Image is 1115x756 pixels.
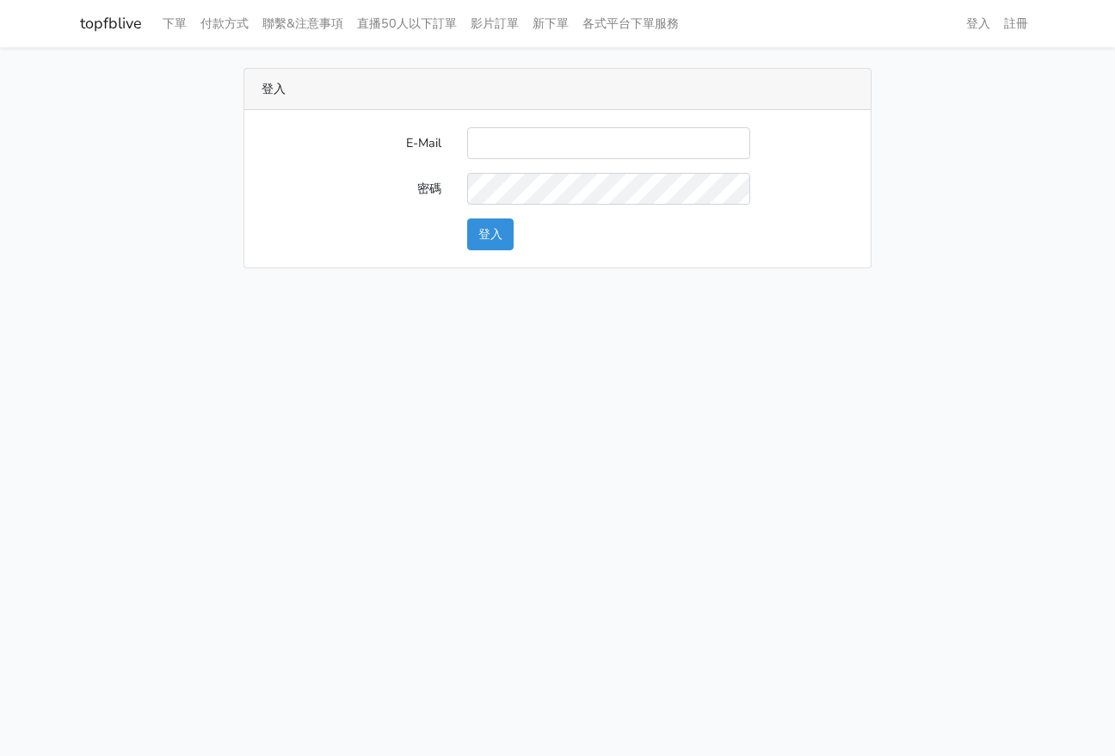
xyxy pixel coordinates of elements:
a: topfblive [80,7,142,40]
a: 登入 [959,7,997,40]
button: 登入 [467,218,514,250]
label: E-Mail [249,127,454,159]
a: 下單 [156,7,194,40]
div: 登入 [244,69,871,110]
a: 新下單 [526,7,576,40]
a: 直播50人以下訂單 [350,7,464,40]
a: 付款方式 [194,7,256,40]
a: 影片訂單 [464,7,526,40]
a: 註冊 [997,7,1035,40]
label: 密碼 [249,173,454,205]
a: 各式平台下單服務 [576,7,686,40]
a: 聯繫&注意事項 [256,7,350,40]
